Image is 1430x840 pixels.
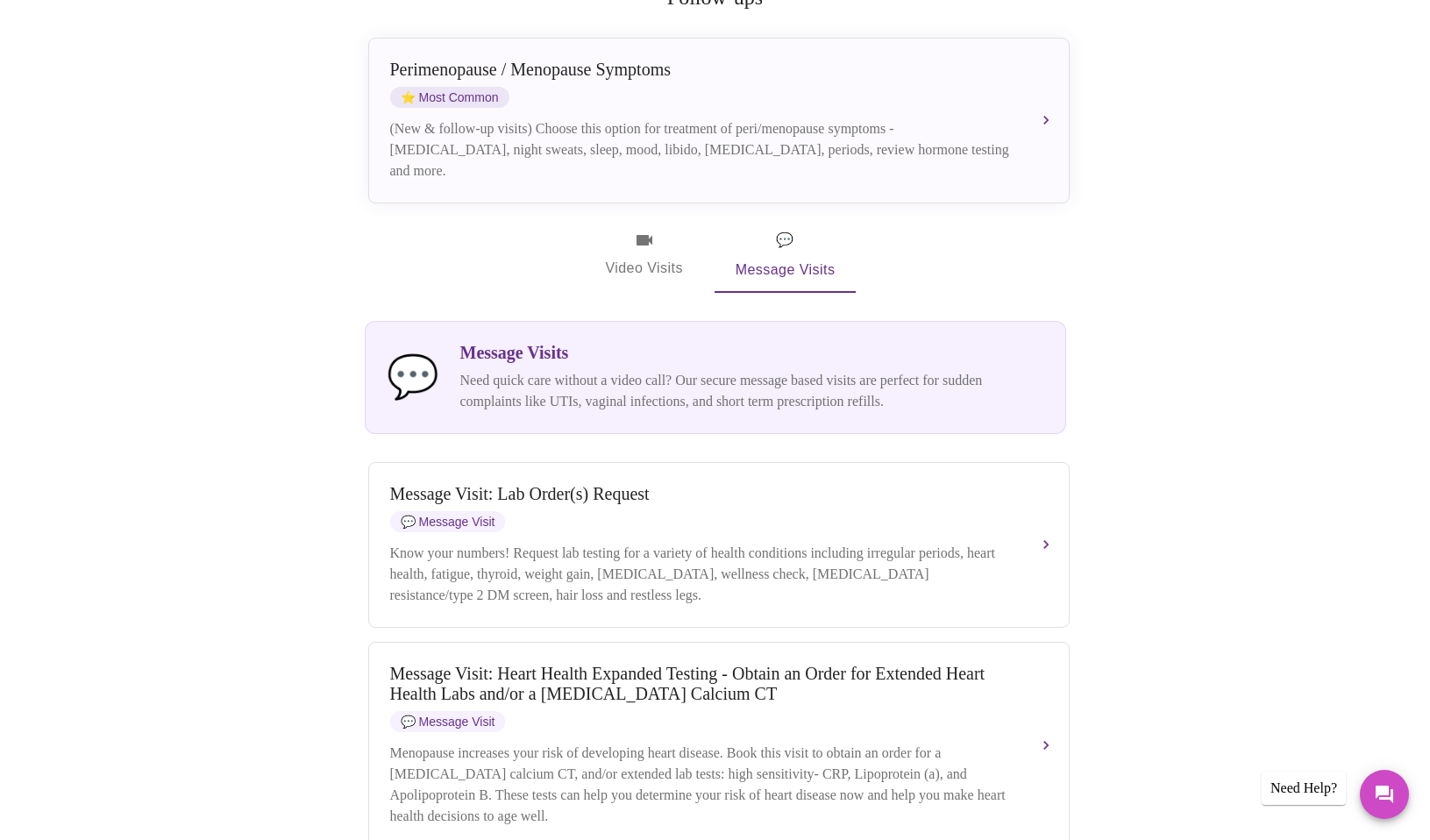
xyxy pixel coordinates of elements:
[390,484,1013,504] div: Message Visit: Lab Order(s) Request
[736,228,836,282] span: Message Visits
[460,343,1044,363] h3: Message Visits
[1262,772,1346,805] div: Need Help?
[401,715,416,729] span: message
[390,87,509,108] span: Most Common
[390,118,1013,182] div: (New & follow-up visits) Choose this option for treatment of peri/menopause symptoms - [MEDICAL_D...
[390,511,506,532] span: Message Visit
[390,711,506,732] span: Message Visit
[390,543,1013,606] div: Know your numbers! Request lab testing for a variety of health conditions including irregular per...
[460,370,1044,412] p: Need quick care without a video call? Our secure message based visits are perfect for sudden comp...
[390,60,1013,80] div: Perimenopause / Menopause Symptoms
[390,664,1013,704] div: Message Visit: Heart Health Expanded Testing - Obtain an Order for Extended Heart Health Labs and...
[595,230,694,281] span: Video Visits
[390,743,1013,827] div: Menopause increases your risk of developing heart disease. Book this visit to obtain an order for...
[387,353,439,400] span: message
[1360,770,1409,819] button: Messages
[368,462,1070,628] button: Message Visit: Lab Order(s) RequestmessageMessage VisitKnow your numbers! Request lab testing for...
[401,515,416,529] span: message
[776,228,793,253] span: message
[401,90,416,104] span: star
[368,38,1070,203] button: Perimenopause / Menopause SymptomsstarMost Common(New & follow-up visits) Choose this option for ...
